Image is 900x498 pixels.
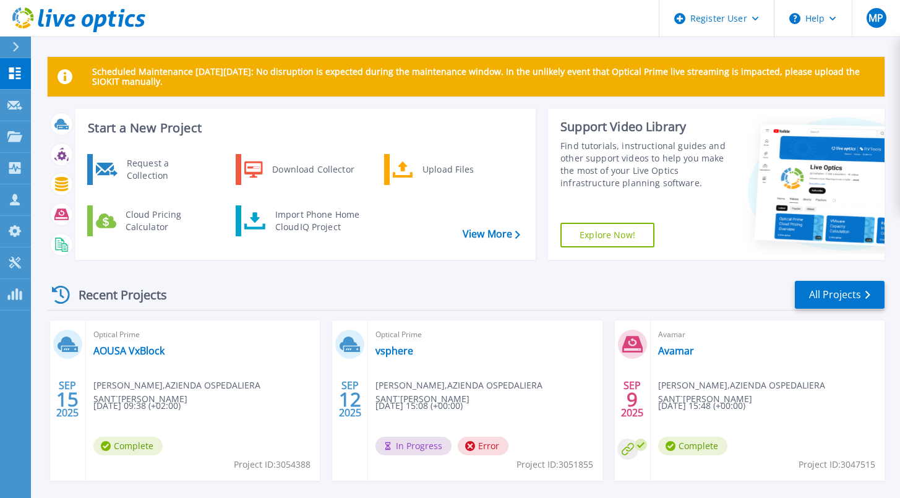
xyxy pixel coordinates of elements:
[516,458,593,471] span: Project ID: 3051855
[375,437,452,455] span: In Progress
[269,208,366,233] div: Import Phone Home CloudIQ Project
[795,281,885,309] a: All Projects
[93,345,165,357] a: AOUSA VxBlock
[236,154,362,185] a: Download Collector
[375,345,413,357] a: vsphere
[339,394,361,405] span: 12
[119,208,211,233] div: Cloud Pricing Calculator
[93,399,181,413] span: [DATE] 09:38 (+02:00)
[87,154,214,185] a: Request a Collection
[375,328,594,341] span: Optical Prime
[48,280,184,310] div: Recent Projects
[121,157,211,182] div: Request a Collection
[56,394,79,405] span: 15
[384,154,511,185] a: Upload Files
[56,377,79,422] div: SEP 2025
[234,458,311,471] span: Project ID: 3054388
[92,67,875,87] p: Scheduled Maintenance [DATE][DATE]: No disruption is expected during the maintenance window. In t...
[658,399,745,413] span: [DATE] 15:48 (+00:00)
[658,345,694,357] a: Avamar
[375,399,463,413] span: [DATE] 15:08 (+00:00)
[93,437,163,455] span: Complete
[560,140,729,189] div: Find tutorials, instructional guides and other support videos to help you make the most of your L...
[375,379,602,406] span: [PERSON_NAME] , AZIENDA OSPEDALIERA SANT`[PERSON_NAME]
[458,437,508,455] span: Error
[658,379,885,406] span: [PERSON_NAME] , AZIENDA OSPEDALIERA SANT`[PERSON_NAME]
[620,377,644,422] div: SEP 2025
[93,379,320,406] span: [PERSON_NAME] , AZIENDA OSPEDALIERA SANT`[PERSON_NAME]
[87,205,214,236] a: Cloud Pricing Calculator
[266,157,359,182] div: Download Collector
[658,328,877,341] span: Avamar
[93,328,312,341] span: Optical Prime
[560,223,654,247] a: Explore Now!
[868,13,883,23] span: MP
[560,119,729,135] div: Support Video Library
[88,121,520,135] h3: Start a New Project
[416,157,508,182] div: Upload Files
[658,437,727,455] span: Complete
[338,377,362,422] div: SEP 2025
[799,458,875,471] span: Project ID: 3047515
[627,394,638,405] span: 9
[463,228,520,240] a: View More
